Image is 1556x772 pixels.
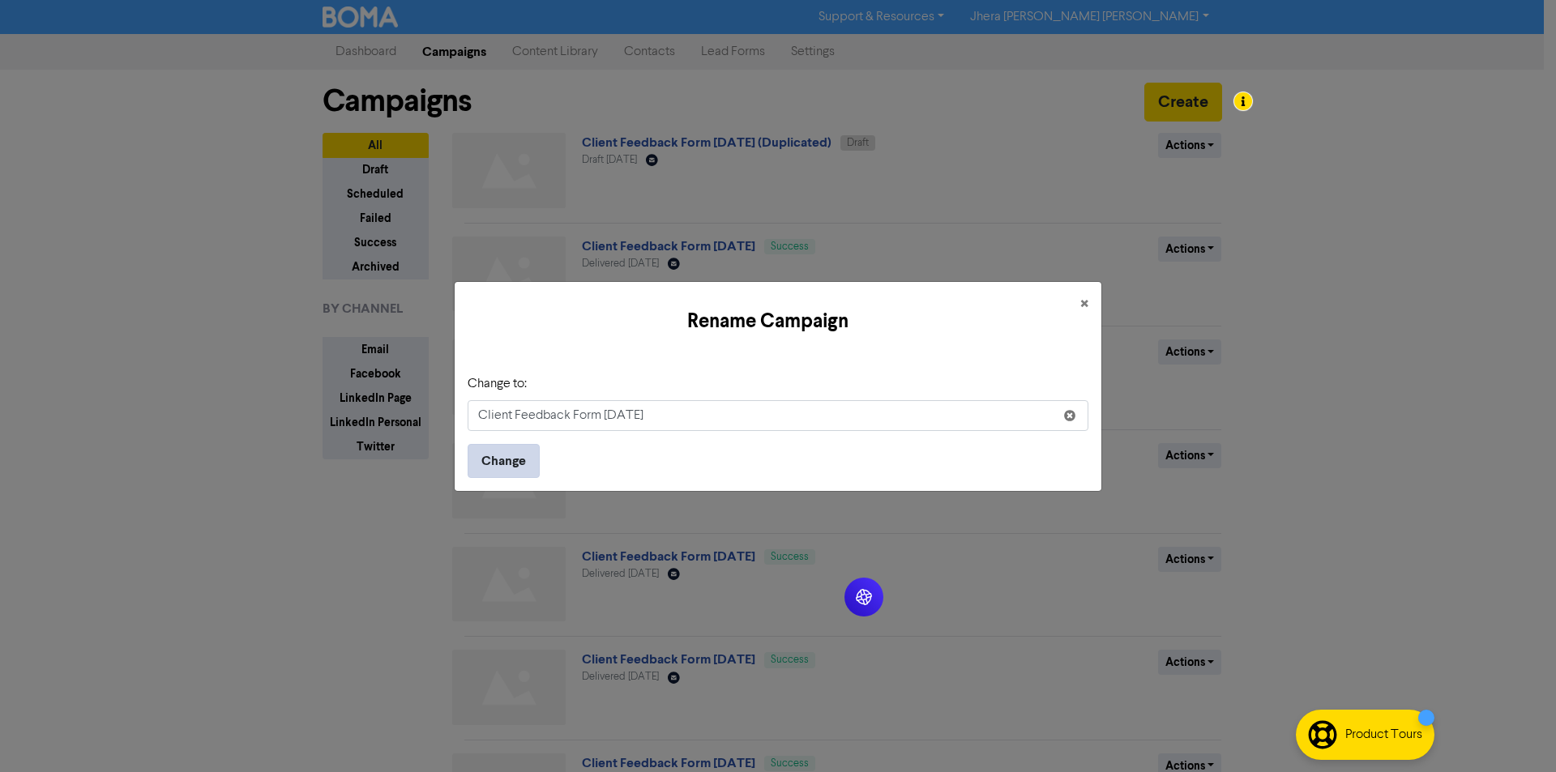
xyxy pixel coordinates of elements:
[468,374,527,394] label: Change to:
[1475,694,1556,772] iframe: Chat Widget
[468,307,1067,336] h5: Rename Campaign
[1067,282,1101,327] button: Close
[468,444,540,478] button: Change
[1080,292,1088,317] span: ×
